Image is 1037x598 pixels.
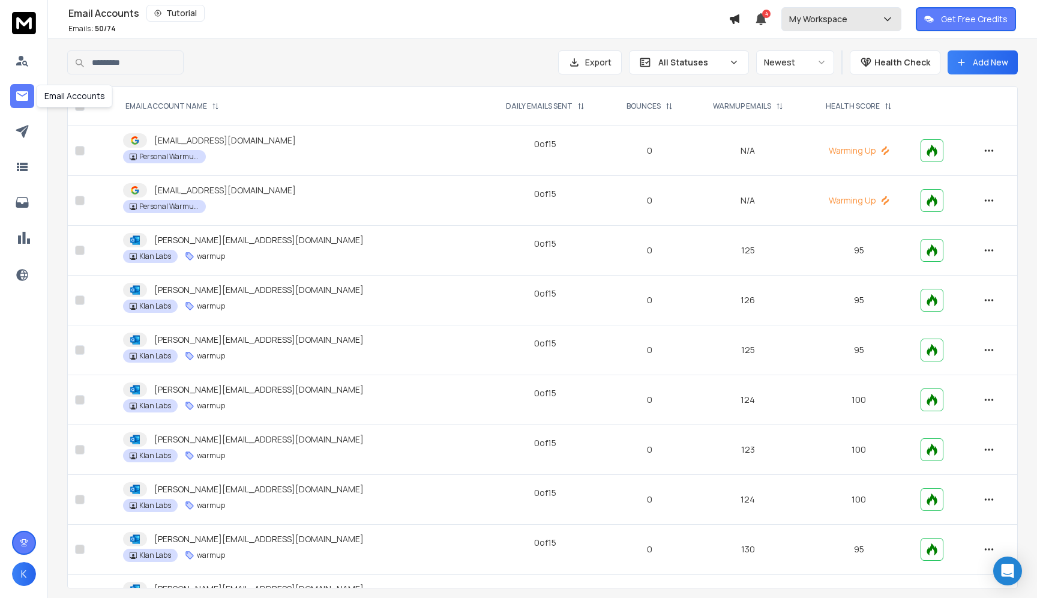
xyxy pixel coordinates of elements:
[615,344,684,356] p: 0
[154,184,296,196] p: [EMAIL_ADDRESS][DOMAIN_NAME]
[12,562,36,586] button: K
[615,394,684,406] p: 0
[197,252,225,261] p: warmup
[713,101,771,111] p: WARMUP EMAILS
[534,537,556,549] div: 0 of 15
[125,101,219,111] div: EMAIL ACCOUNT NAME
[139,202,199,211] p: Personal Warmups
[615,543,684,555] p: 0
[993,557,1022,585] div: Open Intercom Messenger
[691,276,805,325] td: 126
[197,501,225,510] p: warmup
[691,375,805,425] td: 124
[154,334,364,346] p: [PERSON_NAME][EMAIL_ADDRESS][DOMAIN_NAME]
[558,50,622,74] button: Export
[826,101,880,111] p: HEALTH SCORE
[691,475,805,525] td: 124
[197,551,225,560] p: warmup
[197,451,225,461] p: warmup
[154,134,296,146] p: [EMAIL_ADDRESS][DOMAIN_NAME]
[658,56,724,68] p: All Statuses
[68,5,729,22] div: Email Accounts
[789,13,852,25] p: My Workspace
[691,126,805,176] td: N/A
[691,176,805,226] td: N/A
[95,23,116,34] span: 50 / 74
[948,50,1018,74] button: Add New
[154,234,364,246] p: [PERSON_NAME][EMAIL_ADDRESS][DOMAIN_NAME]
[805,525,913,575] td: 95
[534,138,556,150] div: 0 of 15
[691,525,805,575] td: 130
[615,444,684,456] p: 0
[534,188,556,200] div: 0 of 15
[812,195,906,207] p: Warming Up
[534,487,556,499] div: 0 of 15
[154,483,364,495] p: [PERSON_NAME][EMAIL_ADDRESS][DOMAIN_NAME]
[805,425,913,475] td: 100
[534,288,556,300] div: 0 of 15
[139,351,171,361] p: Klan Labs
[805,276,913,325] td: 95
[615,244,684,256] p: 0
[762,10,771,18] span: 4
[139,301,171,311] p: Klan Labs
[812,145,906,157] p: Warming Up
[197,401,225,411] p: warmup
[154,583,364,595] p: [PERSON_NAME][EMAIL_ADDRESS][DOMAIN_NAME]
[615,145,684,157] p: 0
[534,387,556,399] div: 0 of 15
[534,238,556,250] div: 0 of 15
[691,226,805,276] td: 125
[197,351,225,361] p: warmup
[197,301,225,311] p: warmup
[506,101,573,111] p: DAILY EMAILS SENT
[615,195,684,207] p: 0
[139,152,199,162] p: Personal Warmups
[68,24,116,34] p: Emails :
[805,226,913,276] td: 95
[850,50,940,74] button: Health Check
[627,101,661,111] p: BOUNCES
[139,451,171,461] p: Klan Labs
[37,85,113,107] div: Email Accounts
[805,475,913,525] td: 100
[941,13,1008,25] p: Get Free Credits
[154,284,364,296] p: [PERSON_NAME][EMAIL_ADDRESS][DOMAIN_NAME]
[756,50,834,74] button: Newest
[615,294,684,306] p: 0
[691,425,805,475] td: 123
[154,384,364,396] p: [PERSON_NAME][EMAIL_ADDRESS][DOMAIN_NAME]
[691,325,805,375] td: 125
[805,375,913,425] td: 100
[139,401,171,411] p: Klan Labs
[146,5,205,22] button: Tutorial
[534,337,556,349] div: 0 of 15
[805,325,913,375] td: 95
[154,533,364,545] p: [PERSON_NAME][EMAIL_ADDRESS][DOMAIN_NAME]
[534,437,556,449] div: 0 of 15
[615,494,684,506] p: 0
[874,56,930,68] p: Health Check
[139,252,171,261] p: Klan Labs
[916,7,1016,31] button: Get Free Credits
[139,501,171,510] p: Klan Labs
[154,433,364,445] p: [PERSON_NAME][EMAIL_ADDRESS][DOMAIN_NAME]
[139,551,171,560] p: Klan Labs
